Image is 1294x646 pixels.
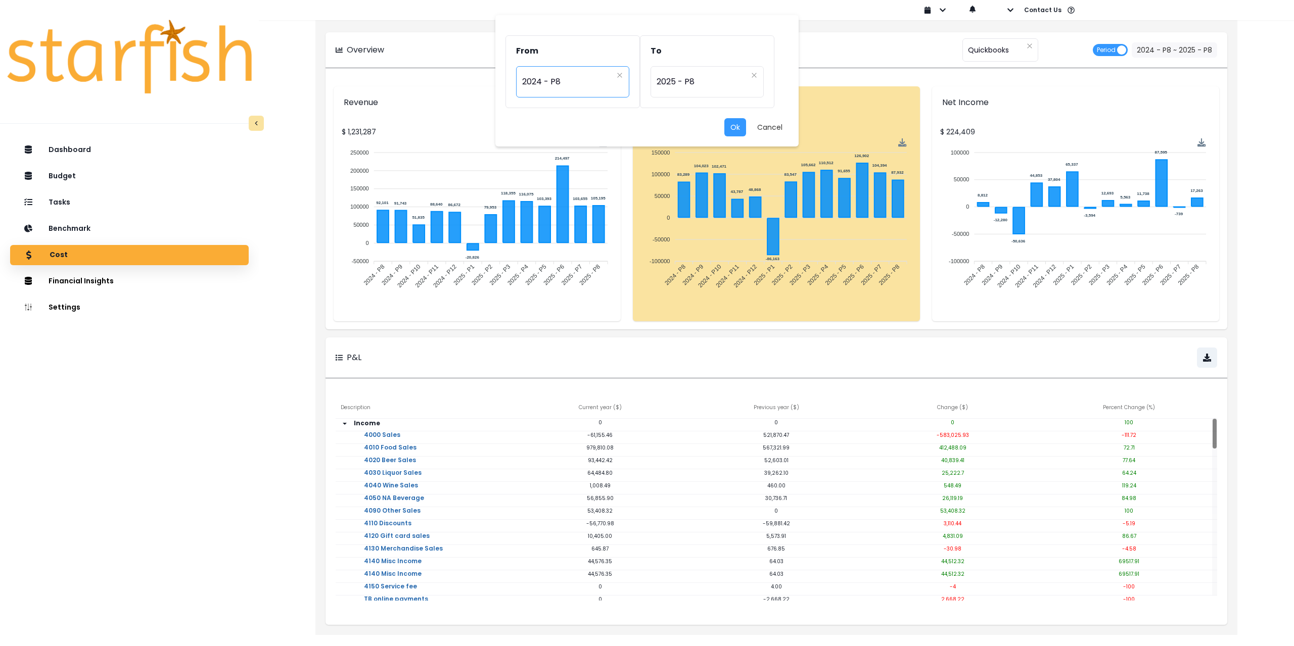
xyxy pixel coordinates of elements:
svg: close [617,72,623,78]
span: From [516,45,538,57]
button: Clear [617,70,623,80]
span: 2024 - P8 [522,70,613,93]
button: Clear [751,70,757,80]
span: To [651,45,662,57]
button: Ok [724,118,746,136]
svg: close [751,72,757,78]
button: Cancel [751,118,789,136]
span: 2025 - P8 [657,70,747,93]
